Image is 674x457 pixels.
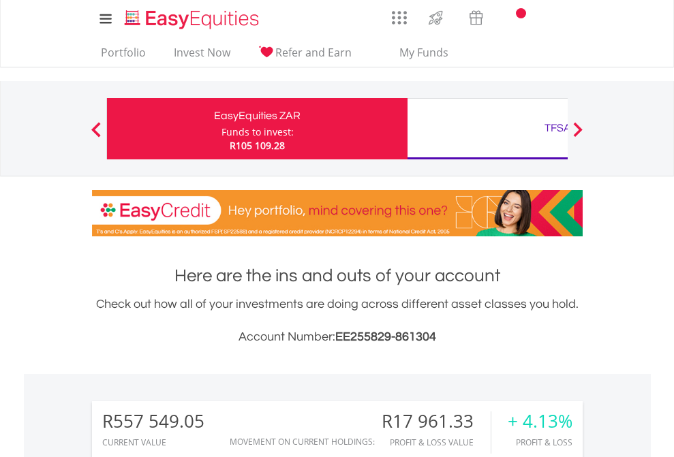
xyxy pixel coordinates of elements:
img: thrive-v2.svg [425,7,447,29]
div: + 4.13% [508,411,572,431]
img: EasyEquities_Logo.png [122,8,264,31]
img: grid-menu-icon.svg [392,10,407,25]
h3: Account Number: [92,328,583,347]
div: R557 549.05 [102,411,204,431]
a: Home page [119,3,264,31]
div: R17 961.33 [382,411,491,431]
button: Previous [82,129,110,142]
span: EE255829-861304 [335,330,436,343]
a: My Profile [566,3,600,33]
a: Invest Now [168,46,236,67]
a: Vouchers [456,3,496,29]
div: EasyEquities ZAR [115,106,399,125]
a: Refer and Earn [253,46,357,67]
a: FAQ's and Support [531,3,566,31]
img: EasyCredit Promotion Banner [92,190,583,236]
div: Check out how all of your investments are doing across different asset classes you hold. [92,295,583,347]
button: Next [564,129,592,142]
span: My Funds [380,44,469,61]
div: Funds to invest: [221,125,294,139]
img: vouchers-v2.svg [465,7,487,29]
span: Refer and Earn [275,45,352,60]
div: CURRENT VALUE [102,438,204,447]
a: Portfolio [95,46,151,67]
span: R105 109.28 [230,139,285,152]
div: Profit & Loss [508,438,572,447]
div: Profit & Loss Value [382,438,491,447]
a: Notifications [496,3,531,31]
div: Movement on Current Holdings: [230,437,375,446]
h1: Here are the ins and outs of your account [92,264,583,288]
a: AppsGrid [383,3,416,25]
